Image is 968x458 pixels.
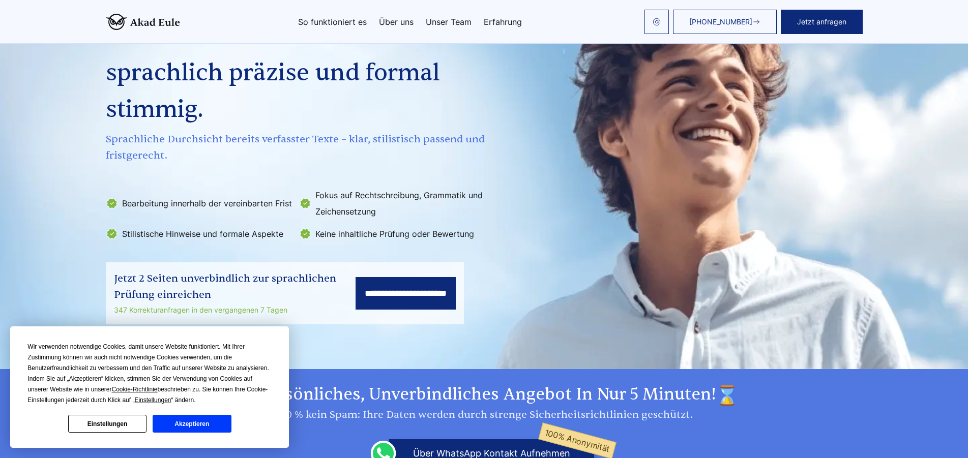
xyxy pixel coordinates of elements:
img: logo [106,14,180,30]
div: Wir verwenden notwendige Cookies, damit unsere Website funktioniert. Mit Ihrer Zustimmung können ... [27,342,272,406]
span: Sprachliche Durchsicht bereits verfasster Texte – klar, stilistisch passend und fristgerecht. [106,131,488,164]
li: Bearbeitung innerhalb der vereinbarten Frist [106,187,293,220]
button: Akzeptieren [153,415,231,433]
a: Unser Team [426,18,472,26]
div: 100 % kein Spam: Ihre Daten werden durch strenge Sicherheitsrichtlinien geschützt. [106,407,863,423]
button: Einstellungen [68,415,146,433]
h2: Ihr persönliches, unverbindliches Angebot in nur 5 Minuten! [106,384,863,407]
div: Jetzt 2 Seiten unverbindlich zur sprachlichen Prüfung einreichen [114,270,356,303]
span: [PHONE_NUMBER] [689,18,752,26]
li: Keine inhaltliche Prüfung oder Bewertung [299,226,486,242]
a: Erfahrung [484,18,522,26]
img: email [653,18,661,26]
li: Fokus auf Rechtschreibung, Grammatik und Zeichensetzung [299,187,486,220]
div: 347 Korrekturanfragen in den vergangenen 7 Tagen [114,304,356,316]
li: Stilistische Hinweise und formale Aspekte [106,226,293,242]
a: Über uns [379,18,414,26]
img: time [716,384,739,407]
a: So funktioniert es [298,18,367,26]
span: Einstellungen [134,396,171,404]
button: Jetzt anfragen [781,10,863,34]
div: Cookie Consent Prompt [10,326,289,448]
span: Cookie-Richtlinie [112,386,158,393]
a: [PHONE_NUMBER] [673,10,777,34]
